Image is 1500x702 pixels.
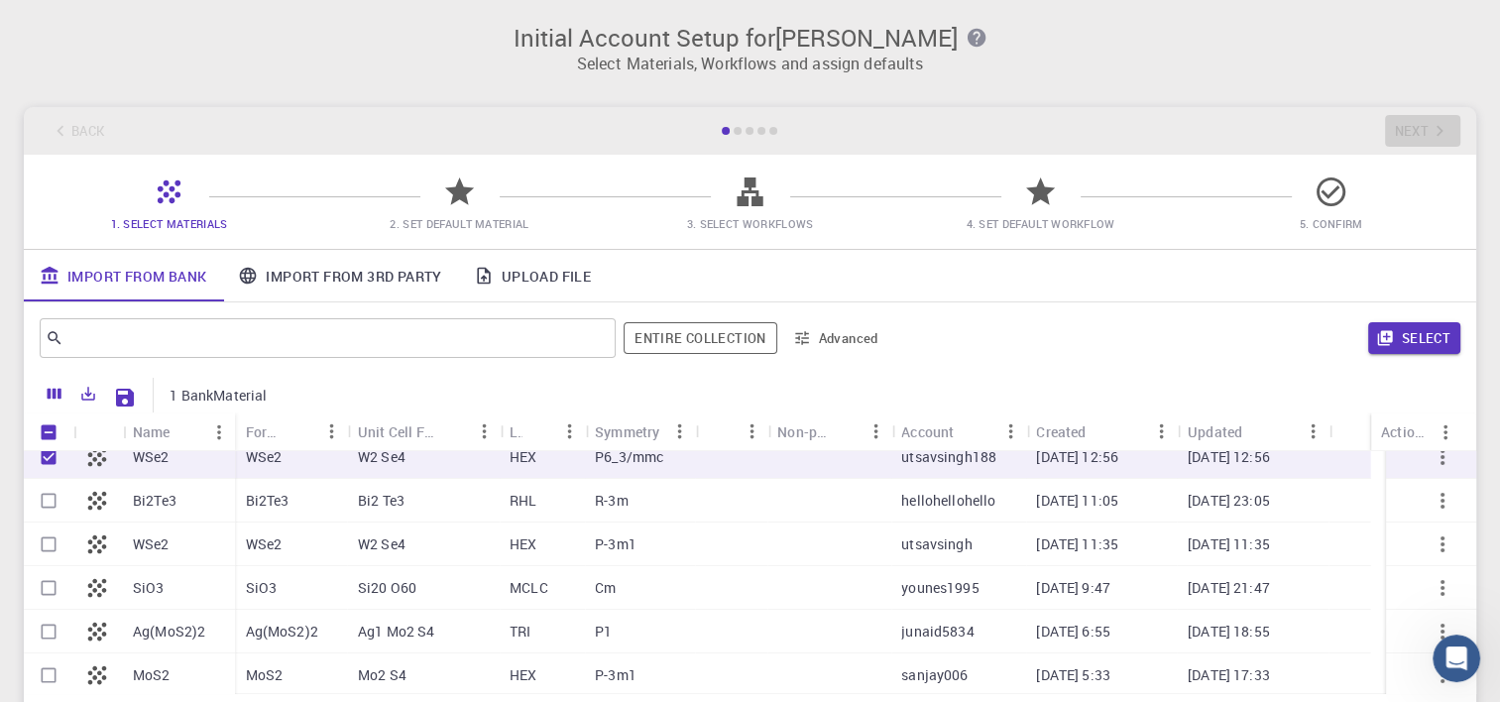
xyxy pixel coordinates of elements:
button: Export [71,378,105,409]
div: Actions [1381,412,1430,451]
div: Formula [245,412,284,451]
a: Import From 3rd Party [222,250,457,301]
button: Menu [1146,415,1178,447]
span: Filter throughout whole library including sets (folders) [624,322,776,354]
button: Menu [1298,415,1329,447]
button: Save Explorer Settings [105,378,145,417]
button: Sort [1086,415,1117,447]
p: sanjay006 [901,665,968,685]
p: HEX [510,447,536,467]
button: Menu [203,416,235,448]
p: MCLC [510,578,548,598]
span: 5. Confirm [1299,216,1362,231]
p: [DATE] 11:35 [1188,534,1270,554]
div: Updated [1188,412,1242,451]
div: Unit Cell Formula [348,412,500,451]
button: Columns [38,378,71,409]
button: Sort [171,416,202,448]
button: Sort [1242,415,1274,447]
h3: Initial Account Setup for [PERSON_NAME] [36,24,1464,52]
p: [DATE] 17:33 [1188,665,1270,685]
p: junaid5834 [901,622,975,642]
p: younes1995 [901,578,980,598]
p: Cm [595,578,616,598]
div: Account [901,412,954,451]
p: [DATE] 12:56 [1188,447,1270,467]
p: Bi2Te3 [245,491,288,511]
div: Symmetry [585,412,695,451]
p: [DATE] 12:56 [1036,447,1118,467]
button: Select [1368,322,1460,354]
button: Menu [553,415,585,447]
div: Symmetry [595,412,659,451]
button: Sort [705,415,737,447]
p: W2 Se4 [358,447,405,467]
button: Menu [1430,416,1461,448]
div: Icon [73,412,123,451]
button: Sort [285,415,316,447]
p: Bi2Te3 [133,491,176,511]
button: Menu [663,415,695,447]
div: Non-periodic [777,412,828,451]
p: W2 Se4 [358,534,405,554]
p: Ag(MoS2)2 [133,622,205,642]
div: Actions [1371,412,1461,451]
p: Ag(MoS2)2 [245,622,317,642]
p: [DATE] 18:55 [1188,622,1270,642]
p: SiO3 [133,578,165,598]
p: hellohellohello [901,491,995,511]
p: WSe2 [245,447,282,467]
div: Created [1026,412,1178,451]
button: Sort [954,415,985,447]
p: HEX [510,534,536,554]
p: R-3m [595,491,629,511]
p: utsavsingh188 [901,447,996,467]
p: P-3m1 [595,534,636,554]
p: MoS2 [245,665,283,685]
p: [DATE] 5:33 [1036,665,1110,685]
p: WSe2 [133,534,170,554]
button: Sort [436,415,468,447]
p: Si20 O60 [358,578,416,598]
p: Mo2 S4 [358,665,406,685]
p: utsavsingh [901,534,973,554]
p: MoS2 [133,665,171,685]
p: [DATE] 11:05 [1036,491,1118,511]
p: [DATE] 6:55 [1036,622,1110,642]
div: Non-periodic [767,412,891,451]
button: Advanced [785,322,888,354]
iframe: Intercom live chat [1433,635,1480,682]
button: Menu [468,415,500,447]
button: Sort [828,415,860,447]
div: Lattice [510,412,521,451]
p: SiO3 [245,578,277,598]
span: 4. Set Default Workflow [966,216,1114,231]
button: Menu [860,415,891,447]
p: RHL [510,491,536,511]
p: P6_3/mmc [595,447,663,467]
a: Import From Bank [24,250,222,301]
button: Menu [316,415,348,447]
a: Upload File [458,250,607,301]
p: [DATE] 11:35 [1036,534,1118,554]
div: Name [133,412,171,451]
p: HEX [510,665,536,685]
p: Select Materials, Workflows and assign defaults [36,52,1464,75]
span: 3. Select Workflows [687,216,814,231]
p: P-3m1 [595,665,636,685]
div: Name [123,412,235,451]
p: WSe2 [133,447,170,467]
span: Support [40,14,111,32]
p: TRI [510,622,530,642]
div: Updated [1178,412,1329,451]
p: Ag1 Mo2 S4 [358,622,435,642]
p: [DATE] 21:47 [1188,578,1270,598]
div: Lattice [500,412,585,451]
p: WSe2 [245,534,282,554]
p: 1 BankMaterial [170,386,267,406]
div: Account [891,412,1026,451]
button: Menu [994,415,1026,447]
div: Unit Cell Formula [358,412,436,451]
p: [DATE] 23:05 [1188,491,1270,511]
p: P1 [595,622,612,642]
